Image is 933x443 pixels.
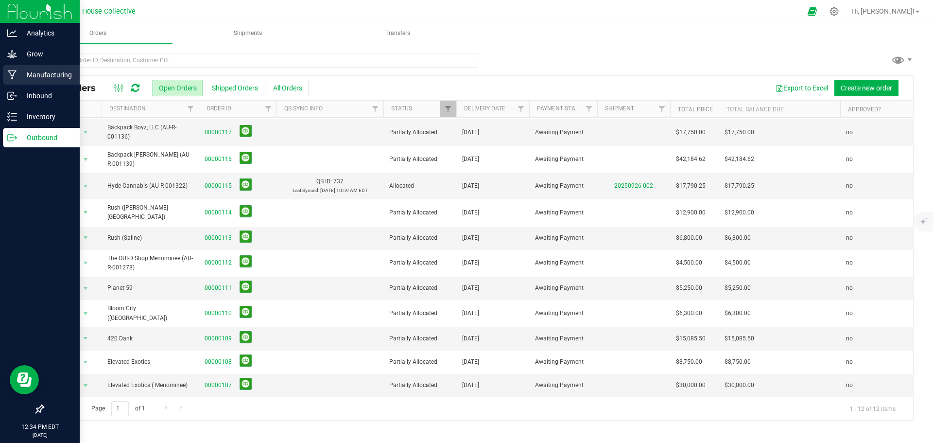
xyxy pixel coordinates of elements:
[462,284,479,293] span: [DATE]
[719,101,840,118] th: Total Balance Due
[389,381,450,390] span: Partially Allocated
[7,28,17,38] inline-svg: Analytics
[205,334,232,343] a: 00000109
[848,106,881,113] a: Approved?
[581,101,597,117] a: Filter
[107,284,193,293] span: Planet 59
[107,233,193,243] span: Rush (Saline)
[834,80,898,96] button: Create new order
[676,381,706,390] span: $30,000.00
[205,357,232,367] a: 00000108
[537,105,586,112] a: Payment Status
[109,105,146,112] a: Destination
[173,23,323,44] a: Shipments
[205,309,232,318] a: 00000110
[107,150,193,169] span: Backpack [PERSON_NAME] (AU-R-001139)
[535,258,591,267] span: Awaiting Payment
[678,106,713,113] a: Total Price
[440,101,456,117] a: Filter
[7,112,17,122] inline-svg: Inventory
[535,128,591,137] span: Awaiting Payment
[851,7,915,15] span: Hi, [PERSON_NAME]!
[372,29,423,37] span: Transfers
[846,258,853,267] span: no
[107,304,193,322] span: Bloom City ([GEOGRAPHIC_DATA])
[846,155,853,164] span: no
[462,181,479,191] span: [DATE]
[389,155,450,164] span: Partially Allocated
[107,254,193,272] span: The OUI-D Shop Menominee (AU-R-001278)
[462,233,479,243] span: [DATE]
[205,381,232,390] a: 00000107
[80,231,92,245] span: select
[4,431,75,439] p: [DATE]
[462,258,479,267] span: [DATE]
[207,105,231,112] a: Order ID
[17,111,75,123] p: Inventory
[676,233,702,243] span: $6,800.00
[205,155,232,164] a: 00000116
[462,357,479,367] span: [DATE]
[464,105,505,112] a: Delivery Date
[80,179,92,193] span: select
[846,284,853,293] span: no
[535,155,591,164] span: Awaiting Payment
[846,208,853,217] span: no
[535,357,591,367] span: Awaiting Payment
[676,155,706,164] span: $42,184.62
[107,381,193,390] span: Elevated Exotics ( Menominee)
[320,188,368,193] span: [DATE] 10:59 AM EDT
[80,379,92,392] span: select
[107,181,193,191] span: Hyde Cannabis (AU-R-001322)
[221,29,275,37] span: Shipments
[614,182,653,189] a: 20250926-002
[676,284,702,293] span: $5,250.00
[389,334,450,343] span: Partially Allocated
[7,49,17,59] inline-svg: Grow
[183,101,199,117] a: Filter
[676,208,706,217] span: $12,900.00
[846,128,853,137] span: no
[725,128,754,137] span: $17,750.00
[828,7,840,16] div: Manage settings
[725,258,751,267] span: $4,500.00
[7,133,17,142] inline-svg: Outbound
[63,7,136,16] span: Arbor House Collective
[676,128,706,137] span: $17,750.00
[462,128,479,137] span: [DATE]
[846,309,853,318] span: no
[846,181,853,191] span: no
[725,208,754,217] span: $12,900.00
[462,309,479,318] span: [DATE]
[535,309,591,318] span: Awaiting Payment
[80,125,92,139] span: select
[389,208,450,217] span: Partially Allocated
[676,309,702,318] span: $6,300.00
[535,284,591,293] span: Awaiting Payment
[513,101,529,117] a: Filter
[17,69,75,81] p: Manufacturing
[725,357,751,367] span: $8,750.00
[535,381,591,390] span: Awaiting Payment
[725,155,754,164] span: $42,184.62
[725,309,751,318] span: $6,300.00
[107,203,193,222] span: Rush ([PERSON_NAME][GEOGRAPHIC_DATA])
[260,101,276,117] a: Filter
[205,208,232,217] a: 00000114
[4,423,75,431] p: 12:34 PM EDT
[725,284,751,293] span: $5,250.00
[316,178,332,185] span: QB ID:
[17,48,75,60] p: Grow
[17,132,75,143] p: Outbound
[107,334,193,343] span: 420 Dank
[76,29,120,37] span: Orders
[205,181,232,191] a: 00000115
[206,80,264,96] button: Shipped Orders
[107,123,193,142] span: Backpack Boyz, LLC (AU-R-001136)
[769,80,834,96] button: Export to Excel
[107,357,193,367] span: Elevated Exotics
[389,128,450,137] span: Partially Allocated
[846,357,853,367] span: no
[535,181,591,191] span: Awaiting Payment
[80,206,92,219] span: select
